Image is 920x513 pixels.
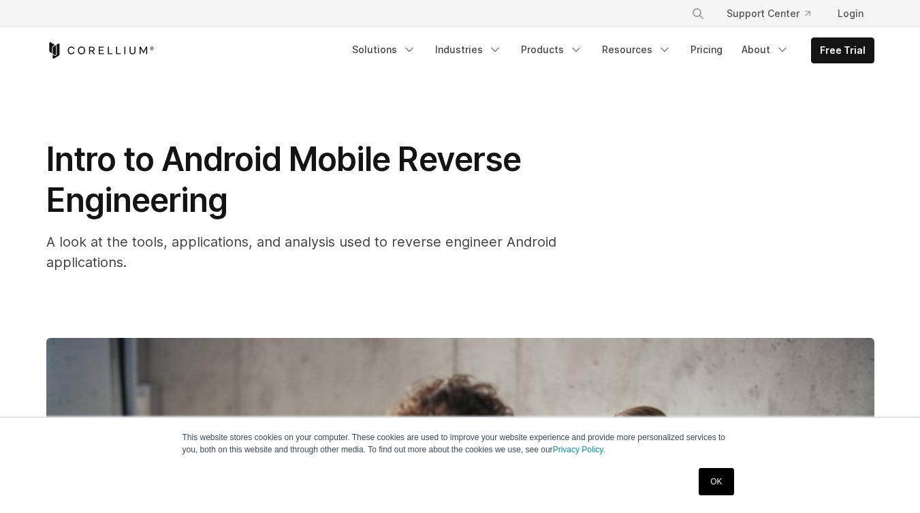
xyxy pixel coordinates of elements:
[594,37,680,62] a: Resources
[46,139,521,220] span: Intro to Android Mobile Reverse Engineering
[716,1,821,26] a: Support Center
[513,37,591,62] a: Products
[675,1,874,26] div: Navigation Menu
[686,1,710,26] button: Search
[553,445,605,454] a: Privacy Policy.
[46,234,556,270] span: A look at the tools, applications, and analysis used to reverse engineer Android applications.
[733,37,797,62] a: About
[812,38,874,63] a: Free Trial
[427,37,510,62] a: Industries
[699,468,733,495] a: OK
[183,431,738,456] p: This website stores cookies on your computer. These cookies are used to improve your website expe...
[344,37,874,63] div: Navigation Menu
[344,37,424,62] a: Solutions
[46,42,155,59] a: Corellium Home
[682,37,731,62] a: Pricing
[827,1,874,26] a: Login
